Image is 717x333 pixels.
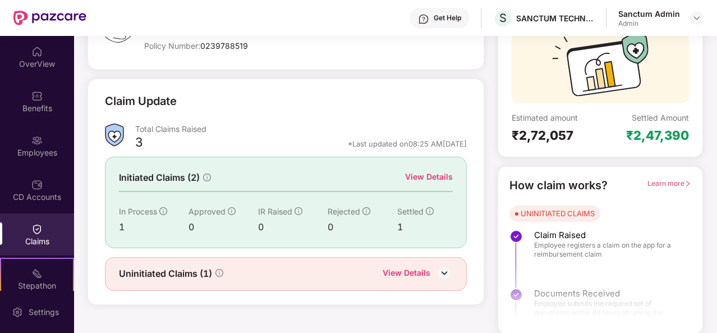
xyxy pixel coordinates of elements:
[512,127,600,143] div: ₹2,72,057
[692,13,701,22] img: svg+xml;base64,PHN2ZyBpZD0iRHJvcGRvd24tMzJ4MzIiIHhtbG5zPSJodHRwOi8vd3d3LnczLm9yZy8yMDAwL3N2ZyIgd2...
[552,33,649,103] img: svg+xml;base64,PHN2ZyB3aWR0aD0iMTcyIiBoZWlnaHQ9IjExMyIgdmlld0JveD0iMCAwIDE3MiAxMTMiIGZpbGw9Im5vbm...
[119,207,157,216] span: In Process
[618,19,680,28] div: Admin
[521,208,595,219] div: UNINITIATED CLAIMS
[31,90,43,102] img: svg+xml;base64,PHN2ZyBpZD0iQmVuZWZpdHMiIHhtbG5zPSJodHRwOi8vd3d3LnczLm9yZy8yMDAwL3N2ZyIgd2lkdGg9Ij...
[509,177,608,194] div: How claim works?
[1,280,73,291] div: Stepathon
[200,41,248,51] span: 0239788519
[512,112,600,123] div: Estimated amount
[105,124,124,147] img: ClaimsSummaryIcon
[362,207,370,215] span: info-circle
[632,112,689,123] div: Settled Amount
[418,13,429,25] img: svg+xml;base64,PHN2ZyBpZD0iSGVscC0zMngzMiIgeG1sbnM9Imh0dHA6Ly93d3cudzMub3JnLzIwMDAvc3ZnIiB3aWR0aD...
[684,180,691,187] span: right
[228,207,236,215] span: info-circle
[258,207,292,216] span: IR Raised
[509,230,523,243] img: svg+xml;base64,PHN2ZyBpZD0iU3RlcC1Eb25lLTMyeDMyIiB4bWxucz0iaHR0cDovL3d3dy53My5vcmcvMjAwMC9zdmciIH...
[25,307,62,318] div: Settings
[135,124,467,134] div: Total Claims Raised
[626,127,689,143] div: ₹2,47,390
[534,230,680,241] span: Claim Raised
[144,40,360,51] div: Policy Number:
[516,13,595,24] div: SANCTUM TECHNOLOGIES P LTD
[189,207,226,216] span: Approved
[348,139,467,149] div: *Last updated on 08:25 AM[DATE]
[31,46,43,57] img: svg+xml;base64,PHN2ZyBpZD0iSG9tZSIgeG1sbnM9Imh0dHA6Ly93d3cudzMub3JnLzIwMDAvc3ZnIiB3aWR0aD0iMjAiIG...
[159,207,167,215] span: info-circle
[31,223,43,235] img: svg+xml;base64,PHN2ZyBpZD0iQ2xhaW0iIHhtbG5zPSJodHRwOi8vd3d3LnczLm9yZy8yMDAwL3N2ZyIgd2lkdGg9IjIwIi...
[534,241,680,259] span: Employee registers a claim on the app for a reimbursement claim
[647,179,691,188] span: Learn more
[405,171,453,183] div: View Details
[328,207,360,216] span: Rejected
[295,207,302,215] span: info-circle
[434,13,461,22] div: Get Help
[12,307,23,318] img: svg+xml;base64,PHN2ZyBpZD0iU2V0dGluZy0yMHgyMCIgeG1sbnM9Imh0dHA6Ly93d3cudzMub3JnLzIwMDAvc3ZnIiB3aW...
[215,269,223,277] span: info-circle
[436,264,453,281] img: DownIcon
[13,11,86,25] img: New Pazcare Logo
[383,267,430,281] div: View Details
[189,220,258,234] div: 0
[119,220,189,234] div: 1
[31,268,43,279] img: svg+xml;base64,PHN2ZyB4bWxucz0iaHR0cDovL3d3dy53My5vcmcvMjAwMC9zdmciIHdpZHRoPSIyMSIgaGVpZ2h0PSIyMC...
[203,174,211,181] span: info-circle
[31,179,43,190] img: svg+xml;base64,PHN2ZyBpZD0iQ0RfQWNjb3VudHMiIGRhdGEtbmFtZT0iQ0QgQWNjb3VudHMiIHhtbG5zPSJodHRwOi8vd3...
[119,267,212,281] span: Uninitiated Claims (1)
[328,220,397,234] div: 0
[31,135,43,146] img: svg+xml;base64,PHN2ZyBpZD0iRW1wbG95ZWVzIiB4bWxucz0iaHR0cDovL3d3dy53My5vcmcvMjAwMC9zdmciIHdpZHRoPS...
[119,171,200,185] span: Initiated Claims (2)
[105,93,177,110] div: Claim Update
[397,207,424,216] span: Settled
[618,8,680,19] div: Sanctum Admin
[135,134,143,153] div: 3
[397,220,453,234] div: 1
[258,220,328,234] div: 0
[499,11,507,25] span: S
[426,207,434,215] span: info-circle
